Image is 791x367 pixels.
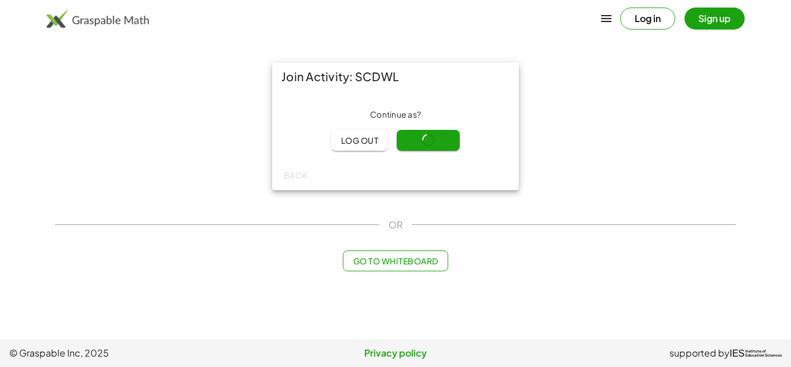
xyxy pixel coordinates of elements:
[281,109,510,121] div: Continue as ?
[343,250,448,271] button: Go to Whiteboard
[684,8,745,30] button: Sign up
[272,63,519,90] div: Join Activity: SCDWL
[340,135,378,146] span: Log out
[9,346,267,360] span: © Graspable Inc, 2025
[730,348,745,359] span: IES
[353,256,438,266] span: Go to Whiteboard
[745,350,782,358] span: Institute of Education Sciences
[267,346,525,360] a: Privacy policy
[669,346,730,360] span: supported by
[620,8,675,30] button: Log in
[389,218,402,232] span: OR
[730,346,782,360] a: IESInstitute ofEducation Sciences
[331,130,387,151] button: Log out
